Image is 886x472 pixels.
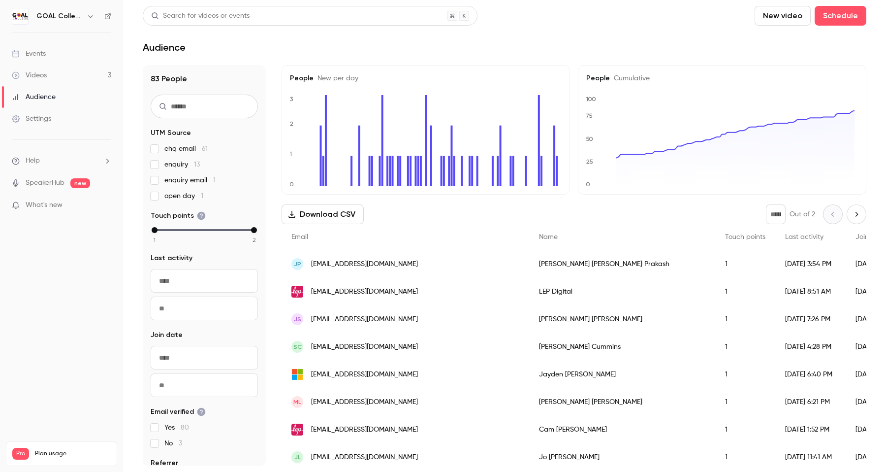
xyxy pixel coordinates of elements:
div: 1 [715,361,775,388]
div: 1 [715,416,775,443]
h1: Audience [143,41,186,53]
span: [EMAIL_ADDRESS][DOMAIN_NAME] [311,259,418,270]
span: [EMAIL_ADDRESS][DOMAIN_NAME] [311,287,418,297]
span: ML [293,398,301,406]
div: [DATE] 4:28 PM [775,333,846,361]
span: enquiry [164,160,200,169]
span: JP [294,260,301,269]
span: Join date [151,330,183,340]
span: What's new [26,200,63,210]
span: [EMAIL_ADDRESS][DOMAIN_NAME] [311,452,418,463]
text: 2 [290,120,293,127]
text: 25 [586,158,593,165]
text: 1 [289,150,292,157]
div: [DATE] 7:26 PM [775,305,846,333]
span: JS [294,315,301,324]
span: Plan usage [35,450,111,458]
button: Schedule [815,6,866,26]
span: [EMAIL_ADDRESS][DOMAIN_NAME] [311,397,418,407]
div: Cam [PERSON_NAME] [529,416,715,443]
img: outlook.com [291,369,303,380]
div: max [251,227,257,233]
text: 100 [586,96,596,102]
div: 1 [715,388,775,416]
div: [DATE] 1:52 PM [775,416,846,443]
span: Join date [855,234,886,240]
span: ehq email [164,144,208,154]
div: Videos [12,70,47,80]
span: 1 [154,236,156,244]
h5: People [290,73,562,83]
text: 3 [290,96,293,102]
span: New per day [314,75,358,82]
span: 1 [213,177,216,184]
span: No [164,438,182,448]
span: 13 [194,161,200,168]
span: 80 [181,424,189,431]
div: 1 [715,278,775,305]
text: 50 [586,135,593,142]
li: help-dropdown-opener [12,156,111,166]
div: [PERSON_NAME] [PERSON_NAME] [529,388,715,416]
div: [DATE] 8:51 AM [775,278,846,305]
span: 2 [253,236,256,244]
span: new [70,178,90,188]
span: Help [26,156,40,166]
span: [EMAIL_ADDRESS][DOMAIN_NAME] [311,425,418,435]
div: [PERSON_NAME] [PERSON_NAME] [529,305,715,333]
img: lep.digital [291,424,303,436]
span: enquiry email [164,175,216,185]
h6: GOAL College [36,11,83,21]
div: [PERSON_NAME] [PERSON_NAME] Prakash [529,250,715,278]
div: LEP Digital [529,278,715,305]
button: New video [755,6,811,26]
iframe: Noticeable Trigger [99,201,111,210]
img: lep.digital [291,286,303,298]
p: Out of 2 [790,209,815,219]
span: open day [164,191,203,201]
span: [EMAIL_ADDRESS][DOMAIN_NAME] [311,314,418,325]
button: Next page [847,204,866,224]
img: GOAL College [12,8,28,24]
div: [DATE] 6:21 PM [775,388,846,416]
div: [DATE] 11:41 AM [775,443,846,471]
span: Name [539,234,558,240]
div: Settings [12,114,51,124]
div: 1 [715,443,775,471]
span: Email [291,234,308,240]
span: Last activity [151,253,192,263]
span: Yes [164,423,189,433]
div: [PERSON_NAME] Cummins [529,333,715,361]
div: 1 [715,250,775,278]
span: Email verified [151,407,206,417]
div: min [152,227,158,233]
span: [EMAIL_ADDRESS][DOMAIN_NAME] [311,370,418,380]
div: Search for videos or events [151,11,250,21]
span: 3 [179,440,182,447]
text: 0 [586,181,590,188]
button: Download CSV [282,204,364,224]
span: Cumulative [610,75,650,82]
span: 61 [202,145,208,152]
a: SpeakerHub [26,178,64,188]
span: UTM Source [151,128,191,138]
span: Last activity [785,234,823,240]
div: Jo [PERSON_NAME] [529,443,715,471]
span: SC [293,342,302,351]
div: 1 [715,305,775,333]
div: 1 [715,333,775,361]
span: [EMAIL_ADDRESS][DOMAIN_NAME] [311,342,418,352]
div: [DATE] 6:40 PM [775,361,846,388]
h5: People [586,73,858,83]
span: Touch points [151,211,206,221]
span: Pro [12,448,29,460]
span: Touch points [725,234,765,240]
span: JL [294,453,301,462]
text: 75 [586,112,593,119]
div: Jayden [PERSON_NAME] [529,361,715,388]
div: [DATE] 3:54 PM [775,250,846,278]
text: 0 [289,181,294,188]
div: Events [12,49,46,59]
span: Referrer [151,458,178,468]
h1: 83 People [151,73,258,85]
